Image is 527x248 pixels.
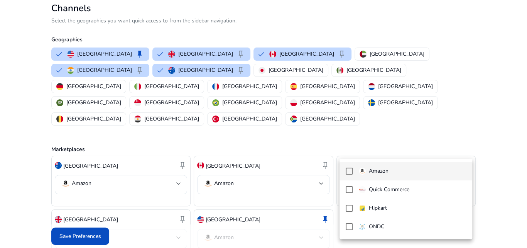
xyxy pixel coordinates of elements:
img: ondc-sm.webp [359,223,366,230]
img: quick-commerce.gif [359,186,366,193]
img: flipkart.svg [359,205,366,212]
p: Quick Commerce [369,185,409,194]
p: ONDC [369,223,384,231]
p: Flipkart [369,204,387,212]
img: amazon.svg [359,168,366,175]
p: Amazon [369,167,388,175]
